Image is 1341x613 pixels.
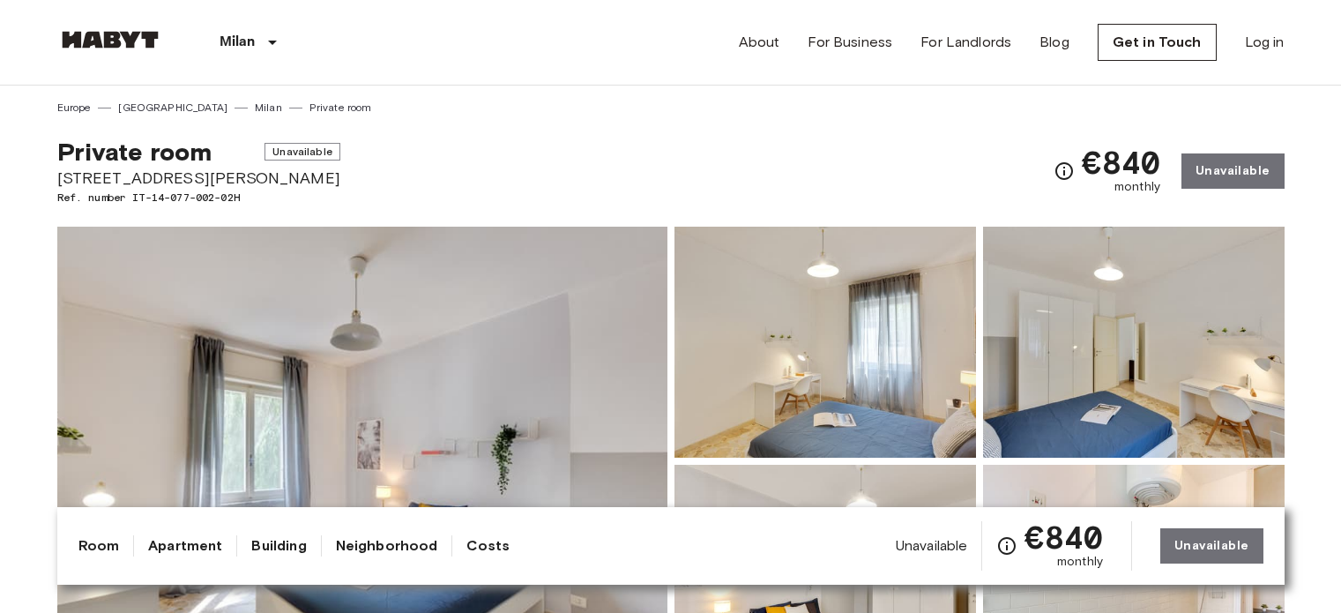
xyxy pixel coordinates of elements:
svg: Check cost overview for full price breakdown. Please note that discounts apply to new joiners onl... [996,535,1017,557]
a: Apartment [148,535,222,557]
img: Picture of unit IT-14-077-002-02H [983,227,1285,458]
span: monthly [1114,178,1160,196]
a: Neighborhood [336,535,438,557]
a: Private room [309,100,372,116]
span: [STREET_ADDRESS][PERSON_NAME] [57,167,340,190]
a: Milan [255,100,282,116]
a: Building [251,535,306,557]
span: Unavailable [264,143,340,161]
a: Costs [466,535,510,557]
span: Unavailable [896,536,968,556]
span: €840 [1024,521,1103,553]
a: [GEOGRAPHIC_DATA] [118,100,227,116]
img: Habyt [57,31,163,49]
span: €840 [1082,146,1160,178]
a: For Landlords [920,32,1011,53]
a: Log in [1245,32,1285,53]
span: Private room [57,137,212,167]
a: Room [78,535,120,557]
a: About [739,32,780,53]
a: Blog [1039,32,1069,53]
a: Get in Touch [1098,24,1217,61]
svg: Check cost overview for full price breakdown. Please note that discounts apply to new joiners onl... [1054,161,1075,182]
p: Milan [220,32,256,53]
a: Europe [57,100,92,116]
img: Picture of unit IT-14-077-002-02H [674,227,976,458]
a: For Business [808,32,892,53]
span: monthly [1057,553,1103,571]
span: Ref. number IT-14-077-002-02H [57,190,340,206]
